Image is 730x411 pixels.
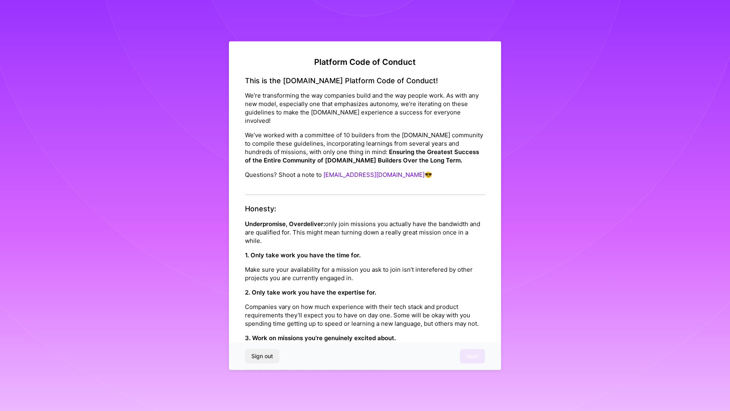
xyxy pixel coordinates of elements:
[245,251,361,259] strong: 1. Only take work you have the time for.
[245,57,485,67] h2: Platform Code of Conduct
[245,131,485,164] p: We’ve worked with a committee of 10 builders from the [DOMAIN_NAME] community to compile these gu...
[245,91,485,125] p: We’re transforming the way companies build and the way people work. As with any new model, especi...
[245,289,376,296] strong: 2. Only take work you have the expertise for.
[245,76,485,85] h4: This is the [DOMAIN_NAME] Platform Code of Conduct!
[245,349,279,363] button: Sign out
[323,171,425,178] a: [EMAIL_ADDRESS][DOMAIN_NAME]
[245,303,485,328] p: Companies vary on how much experience with their tech stack and product requirements they’ll expe...
[251,352,273,360] span: Sign out
[245,220,485,245] p: only join missions you actually have the bandwidth and are qualified for. This might mean turning...
[245,334,396,342] strong: 3. Work on missions you’re genuinely excited about.
[245,170,485,179] p: Questions? Shoot a note to 😎
[245,204,485,213] h4: Honesty:
[245,148,479,164] strong: Ensuring the Greatest Success of the Entire Community of [DOMAIN_NAME] Builders Over the Long Term.
[245,265,485,282] p: Make sure your availability for a mission you ask to join isn’t interefered by other projects you...
[245,220,325,228] strong: Underpromise, Overdeliver:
